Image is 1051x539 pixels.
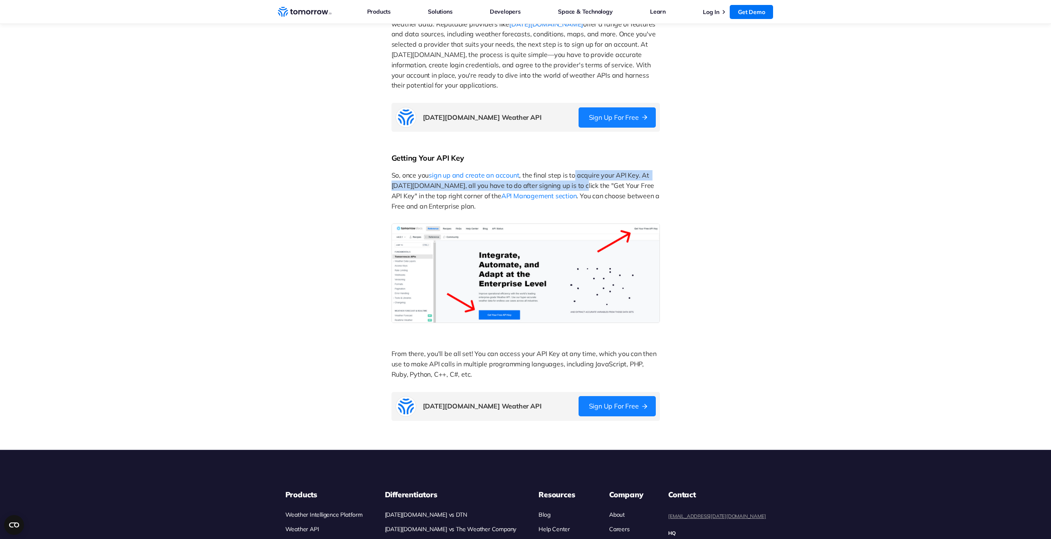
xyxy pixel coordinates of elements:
[391,349,658,378] span: From there, you'll be all set! You can access your API Key at any time, which you can then use to...
[579,396,656,416] a: Sign Up for Free
[4,515,24,535] button: Open CMP widget
[278,6,332,18] a: Home link
[385,511,467,518] a: [DATE][DOMAIN_NAME] vs DTN
[285,490,363,500] h3: Products
[396,107,416,128] img: Tomorrow.io logo
[391,171,429,179] span: So, once you
[490,6,521,17] a: Developers
[391,153,464,163] span: Getting Your API Key
[668,513,766,519] a: [EMAIL_ADDRESS][DATE][DOMAIN_NAME]
[429,171,519,179] a: sign up and create an account
[539,511,550,518] a: Blog
[539,525,570,533] a: Help Center
[609,490,646,500] h3: Company
[423,402,578,411] h3: [DATE][DOMAIN_NAME] Weather API
[367,6,391,17] a: Products
[509,20,583,28] a: [DATE][DOMAIN_NAME]
[730,5,773,19] a: Get Demo
[391,171,656,200] span: , the final step is to acquire your API Key. At [DATE][DOMAIN_NAME], all you have to do after sig...
[539,490,587,500] h3: Resources
[558,6,612,17] a: Space & Technology
[391,223,660,323] img: Get your API Key at Tomorrow.io
[609,525,630,533] a: Careers
[285,511,363,518] a: Weather Intelligence Platform
[391,192,661,210] span: . You can choose between a Free and an Enterprise plan.
[385,525,517,533] a: [DATE][DOMAIN_NAME] vs The Weather Company
[396,396,416,417] img: Tomorrow.io logo
[579,107,656,128] a: Sign Up for Free
[423,113,578,122] h3: [DATE][DOMAIN_NAME] Weather API
[668,490,766,500] dt: Contact
[428,6,452,17] a: Solutions
[391,20,657,90] span: offer a range of features and data sources, including weather forecasts, conditions, maps, and mo...
[703,8,719,16] a: Log In
[501,192,577,200] a: API Management section
[285,525,319,533] a: Weather API
[650,6,666,17] a: Learn
[391,9,650,28] span: Choosing a reliable weather API provider is the first step in gaining access to valuable weather ...
[385,490,517,500] h3: Differentiators
[668,530,766,537] dt: HQ
[609,511,625,518] a: About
